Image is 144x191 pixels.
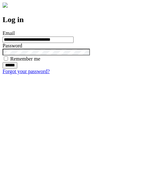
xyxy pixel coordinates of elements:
a: Forgot your password? [3,69,50,74]
label: Remember me [10,56,40,62]
label: Email [3,30,15,36]
label: Password [3,43,22,48]
h2: Log in [3,15,141,24]
img: logo-4e3dc11c47720685a147b03b5a06dd966a58ff35d612b21f08c02c0306f2b779.png [3,3,8,8]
